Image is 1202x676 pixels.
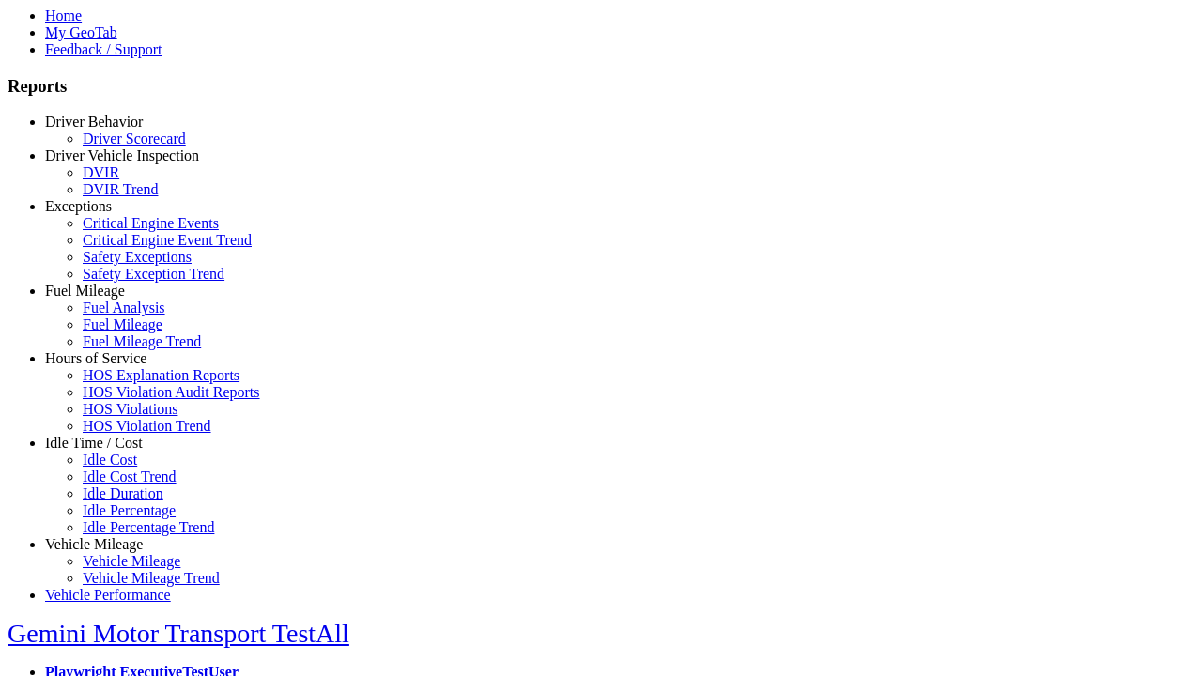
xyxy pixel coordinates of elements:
a: HOS Violation Trend [83,418,211,434]
a: Vehicle Mileage [83,553,180,569]
a: HOS Violation Audit Reports [83,384,260,400]
a: Idle Cost Trend [83,469,177,484]
a: Exceptions [45,198,112,214]
a: Driver Vehicle Inspection [45,147,199,163]
a: Driver Scorecard [83,131,186,146]
a: Idle Duration [83,485,163,501]
a: Safety Exception Trend [83,266,224,282]
a: Idle Percentage [83,502,176,518]
a: Home [45,8,82,23]
a: Feedback / Support [45,41,162,57]
a: DVIR [83,164,119,180]
a: Vehicle Performance [45,587,171,603]
a: Critical Engine Event Trend [83,232,252,248]
a: Fuel Mileage [83,316,162,332]
a: Fuel Mileage [45,283,125,299]
a: Critical Engine Events [83,215,219,231]
a: Vehicle Mileage Trend [83,570,220,586]
a: Idle Cost [83,452,137,468]
a: Fuel Mileage Trend [83,333,201,349]
a: Fuel Analysis [83,300,165,315]
a: Driver Behavior [45,114,143,130]
a: My GeoTab [45,24,117,40]
a: HOS Explanation Reports [83,367,239,383]
a: DVIR Trend [83,181,158,197]
a: Gemini Motor Transport TestAll [8,619,349,648]
a: HOS Violations [83,401,177,417]
a: Idle Percentage Trend [83,519,214,535]
a: Safety Exceptions [83,249,192,265]
a: Hours of Service [45,350,146,366]
a: Vehicle Mileage [45,536,143,552]
h3: Reports [8,76,1194,97]
a: Idle Time / Cost [45,435,143,451]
